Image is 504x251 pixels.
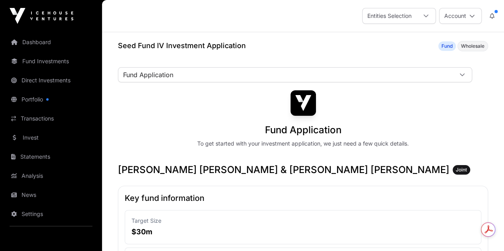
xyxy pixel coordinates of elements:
p: Target Size [131,217,475,225]
div: To get started with your investment application, we just need a few quick details. [197,140,409,148]
button: Account [439,8,482,24]
span: Fund [441,43,453,49]
a: Transactions [6,110,96,127]
img: Icehouse Ventures Logo [10,8,73,24]
h1: Seed Fund IV Investment Application [118,40,246,51]
a: News [6,186,96,204]
h3: [PERSON_NAME] [PERSON_NAME] & [PERSON_NAME] [PERSON_NAME] [118,163,488,176]
a: Fund Investments [6,53,96,70]
h1: Fund Application [265,124,341,136]
a: Settings [6,205,96,223]
a: Statements [6,148,96,165]
span: Wholesale [461,43,484,49]
span: Joint [456,167,467,173]
iframe: Chat Widget [464,213,504,251]
img: Seed Fund IV [290,90,316,116]
a: Direct Investments [6,72,96,89]
h2: Key fund information [125,193,481,204]
a: Dashboard [6,33,96,51]
div: Entities Selection [363,8,416,23]
a: Portfolio [6,91,96,108]
a: Invest [6,129,96,146]
p: $30m [131,226,475,237]
a: Analysis [6,167,96,185]
span: Fund Application [118,68,453,82]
